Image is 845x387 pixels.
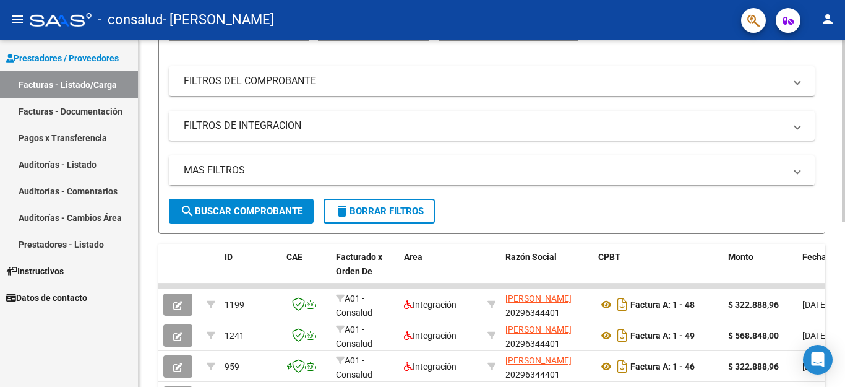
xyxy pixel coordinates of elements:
mat-icon: search [180,204,195,219]
span: Monto [728,252,753,262]
span: A01 - Consalud [336,355,372,380]
mat-panel-title: FILTROS DEL COMPROBANTE [184,74,785,88]
mat-panel-title: FILTROS DE INTEGRACION [184,119,785,133]
datatable-header-cell: Facturado x Orden De [331,244,399,298]
datatable-header-cell: Monto [723,244,797,298]
span: 959 [225,362,239,372]
span: Datos de contacto [6,291,87,305]
span: Buscar Comprobante [180,206,302,217]
span: Borrar Filtros [335,206,424,217]
mat-expansion-panel-header: FILTROS DE INTEGRACION [169,111,815,141]
strong: $ 568.848,00 [728,331,779,341]
span: 1199 [225,300,244,310]
span: CPBT [598,252,620,262]
mat-expansion-panel-header: FILTROS DEL COMPROBANTE [169,66,815,96]
span: [PERSON_NAME] [505,355,572,365]
strong: $ 322.888,96 [728,362,779,372]
div: Open Intercom Messenger [803,345,833,375]
datatable-header-cell: Razón Social [500,244,593,298]
mat-icon: menu [10,12,25,27]
span: A01 - Consalud [336,294,372,318]
span: [PERSON_NAME] [505,324,572,334]
i: Descargar documento [614,295,630,315]
span: Instructivos [6,264,64,278]
span: 1241 [225,331,244,341]
span: A01 - Consalud [336,324,372,349]
span: Razón Social [505,252,557,262]
i: Descargar documento [614,326,630,346]
datatable-header-cell: CAE [281,244,331,298]
span: [DATE] [802,331,828,341]
datatable-header-cell: ID [220,244,281,298]
div: 20296344401 [505,292,588,318]
strong: Factura A: 1 - 49 [630,331,695,341]
span: CAE [286,252,302,262]
span: [DATE] [802,300,828,310]
span: Prestadores / Proveedores [6,51,119,65]
strong: $ 322.888,96 [728,300,779,310]
button: Borrar Filtros [324,199,435,224]
span: - consalud [98,6,163,33]
mat-panel-title: MAS FILTROS [184,163,785,177]
datatable-header-cell: CPBT [593,244,723,298]
mat-icon: person [820,12,835,27]
span: Area [404,252,422,262]
span: [PERSON_NAME] [505,294,572,303]
span: Integración [404,331,457,341]
span: - [PERSON_NAME] [163,6,274,33]
mat-icon: delete [335,204,350,219]
mat-expansion-panel-header: MAS FILTROS [169,155,815,185]
datatable-header-cell: Area [399,244,483,298]
span: Facturado x Orden De [336,252,382,276]
strong: Factura A: 1 - 46 [630,362,695,372]
span: [DATE] [802,362,828,372]
span: Integración [404,362,457,372]
button: Buscar Comprobante [169,199,314,224]
span: Integración [404,300,457,310]
div: 20296344401 [505,354,588,380]
span: ID [225,252,233,262]
i: Descargar documento [614,357,630,376]
div: 20296344401 [505,323,588,349]
strong: Factura A: 1 - 48 [630,300,695,310]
